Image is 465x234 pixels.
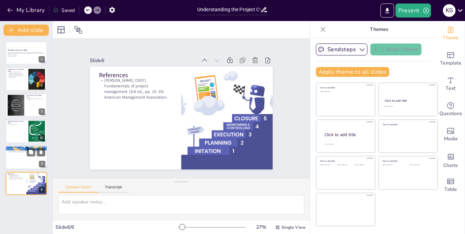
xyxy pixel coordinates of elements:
span: Questions [439,110,462,118]
p: [PERSON_NAME] (2007). Fundamentals of project management (3rd ed., pp. 10–19). American Managemen... [8,174,24,180]
button: My Library [5,5,48,16]
span: Text [446,85,456,92]
button: Transcript [98,185,129,193]
div: Add images, graphics, shapes or video [437,122,465,147]
button: Present [396,4,431,18]
div: Click to add title [320,86,370,89]
div: Slide 6 / 6 [55,224,178,230]
div: 1 [6,41,47,65]
div: Saved [53,7,75,14]
button: Add slide [4,25,49,36]
div: Click to add text [320,91,370,93]
div: 5 [5,146,47,169]
p: References [107,55,180,78]
div: 2 [39,82,45,89]
p: Systematic planning and execution [8,74,26,75]
span: Media [444,135,458,143]
p: References [8,173,24,175]
div: Add ready made slides [437,46,465,72]
button: K G [443,4,456,18]
button: Sendsteps [316,44,367,55]
div: 5 [39,161,45,167]
button: Export to PowerPoint [380,4,394,18]
div: 4 [6,120,47,143]
span: Position [74,26,82,34]
span: Table [444,186,457,193]
div: Click to add text [337,164,353,166]
div: Click to add title [383,123,433,126]
p: References to [PERSON_NAME] and [PERSON_NAME] [8,75,26,78]
input: Insert title [197,5,260,15]
div: 3 [39,108,45,115]
p: This presentation explores the project cycle, detailing its phases: initiation, planning, executi... [8,52,45,55]
div: 4 [39,135,45,141]
div: 2 [6,67,47,91]
div: Click to add text [384,106,431,107]
p: The Phases of the Project Cycle [26,94,45,98]
p: Projects are temporary efforts [8,71,26,73]
div: 27 % [253,224,270,230]
div: Click to add body [325,143,369,145]
div: K G [443,4,456,17]
div: 6 [6,172,47,195]
p: Detailed Overview of Each Phase [8,120,26,124]
div: 3 [6,94,47,117]
span: Theme [443,34,459,42]
div: 6 [39,187,45,193]
strong: The Project Cycle and Its Stages [8,49,27,51]
div: Click to add text [320,164,336,166]
div: Click to add text [383,164,405,166]
div: Add a table [437,173,465,198]
span: Template [440,59,461,67]
button: Duplicate Slide [27,148,35,156]
div: 1 [39,56,45,62]
div: Click to add text [354,164,370,166]
div: Add text boxes [437,72,465,97]
p: The project cycle consists of five key phases: [26,98,45,100]
button: Delete Slide [37,148,45,156]
p: Conclusion on Project Cycle Importance [7,147,45,149]
div: Click to add title [385,99,431,103]
span: Single View [281,225,306,230]
button: Create theme [370,44,421,55]
p: The project cycle offers a structured framework that enhances efficiency and minimizes risks. Eac... [7,149,45,153]
div: Layout [55,24,67,35]
div: Click to add text [410,164,432,166]
p: Introduction to the Project Cycle [8,68,26,72]
span: Charts [443,162,458,169]
p: Themes [328,21,430,38]
p: Understanding the project cycle [8,72,26,74]
p: The five phases are: [8,124,26,126]
div: Click to add title [320,160,370,162]
p: [PERSON_NAME] (2007). Fundamentals of project management (3rd ed., pp. 10–19). American Managemen... [102,61,179,99]
div: Get real-time input from your audience [437,97,465,122]
button: Apply theme to all slides [316,67,389,77]
div: Add charts and graphs [437,147,465,173]
div: Click to add title [325,132,370,138]
div: Click to add title [383,160,433,162]
p: Generated with [URL] [8,55,45,57]
button: Speaker Notes [58,185,98,193]
div: Slide 6 [101,39,207,68]
div: Change the overall theme [437,21,465,46]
